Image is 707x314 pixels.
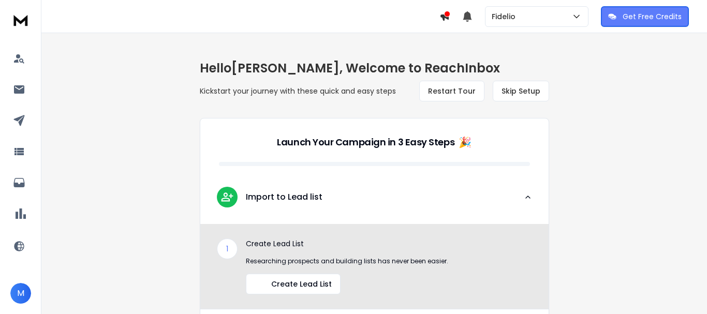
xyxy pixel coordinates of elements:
button: Create Lead List [246,274,341,294]
button: M [10,283,31,304]
img: logo [10,10,31,29]
img: lead [255,278,267,290]
p: Create Lead List [246,238,532,249]
p: Researching prospects and building lists has never been easier. [246,257,532,265]
div: 1 [217,238,238,259]
h1: Hello [PERSON_NAME] , Welcome to ReachInbox [200,60,549,77]
button: Get Free Credits [601,6,689,27]
p: Import to Lead list [246,191,322,203]
p: Get Free Credits [623,11,682,22]
p: Kickstart your journey with these quick and easy steps [200,86,396,96]
button: Restart Tour [419,81,484,101]
span: Skip Setup [502,86,540,96]
p: Launch Your Campaign in 3 Easy Steps [277,135,454,149]
div: leadImport to Lead list [200,224,549,309]
img: lead [220,190,234,203]
p: Fidelio [492,11,520,22]
span: 🎉 [459,135,472,149]
button: Skip Setup [493,81,549,101]
button: leadImport to Lead list [200,178,549,224]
